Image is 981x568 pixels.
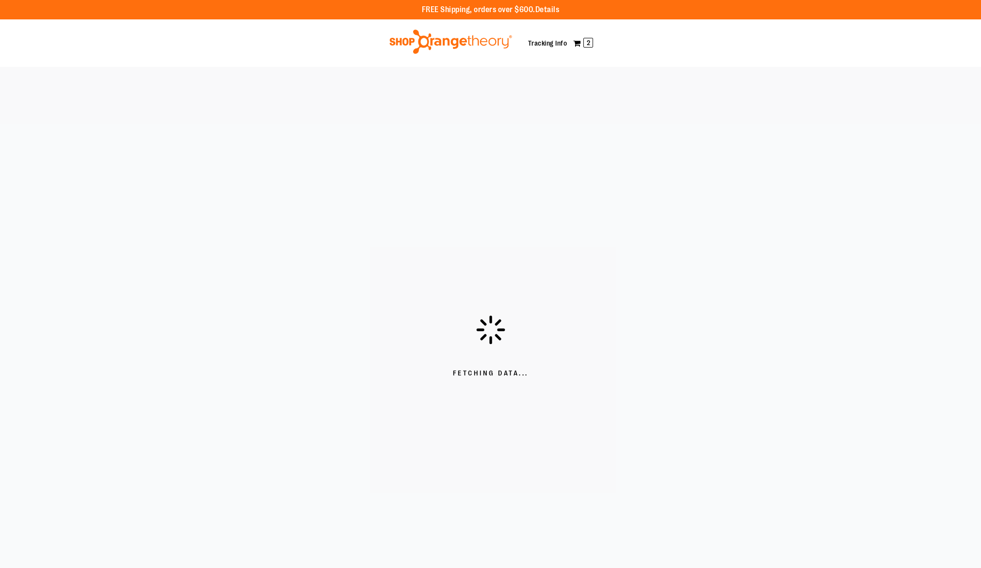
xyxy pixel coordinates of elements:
span: 2 [583,38,593,48]
p: FREE Shipping, orders over $600. [422,4,560,16]
img: Shop Orangetheory [388,30,514,54]
span: Fetching Data... [453,369,529,378]
a: Details [535,5,560,14]
a: Tracking Info [528,39,567,47]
